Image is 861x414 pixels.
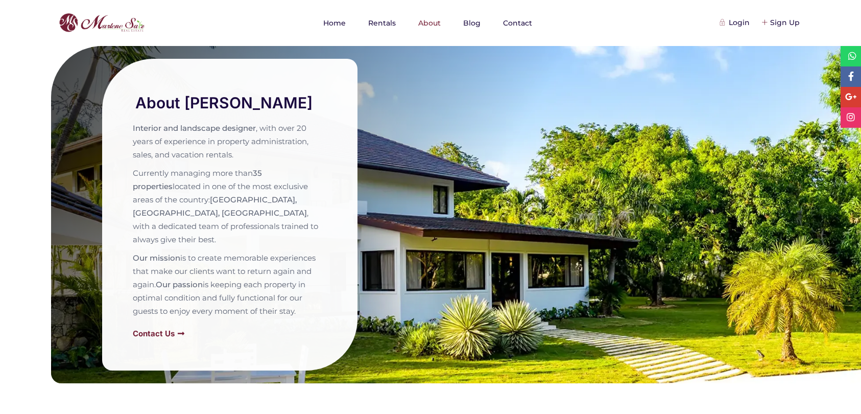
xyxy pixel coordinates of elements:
strong: [GEOGRAPHIC_DATA], [GEOGRAPHIC_DATA], [GEOGRAPHIC_DATA] [133,195,307,218]
p: Currently managing more than located in one of the most exclusive areas of the country: , with a ... [133,167,327,246]
a: Contact Us [133,330,185,337]
strong: Interior and landscape designer [133,123,256,133]
span: Contact Us [133,330,175,337]
img: logo [56,11,147,35]
h2: About [PERSON_NAME] [135,95,324,111]
p: is to create memorable experiences that make our clients want to return again and again. is keepi... [133,251,327,318]
strong: Our passion [156,280,203,289]
div: Sign Up [762,17,800,28]
p: , with over 20 years of experience in property administration, sales, and vacation rentals. [133,122,327,162]
strong: Our mission [133,253,180,263]
div: Login [721,17,750,28]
